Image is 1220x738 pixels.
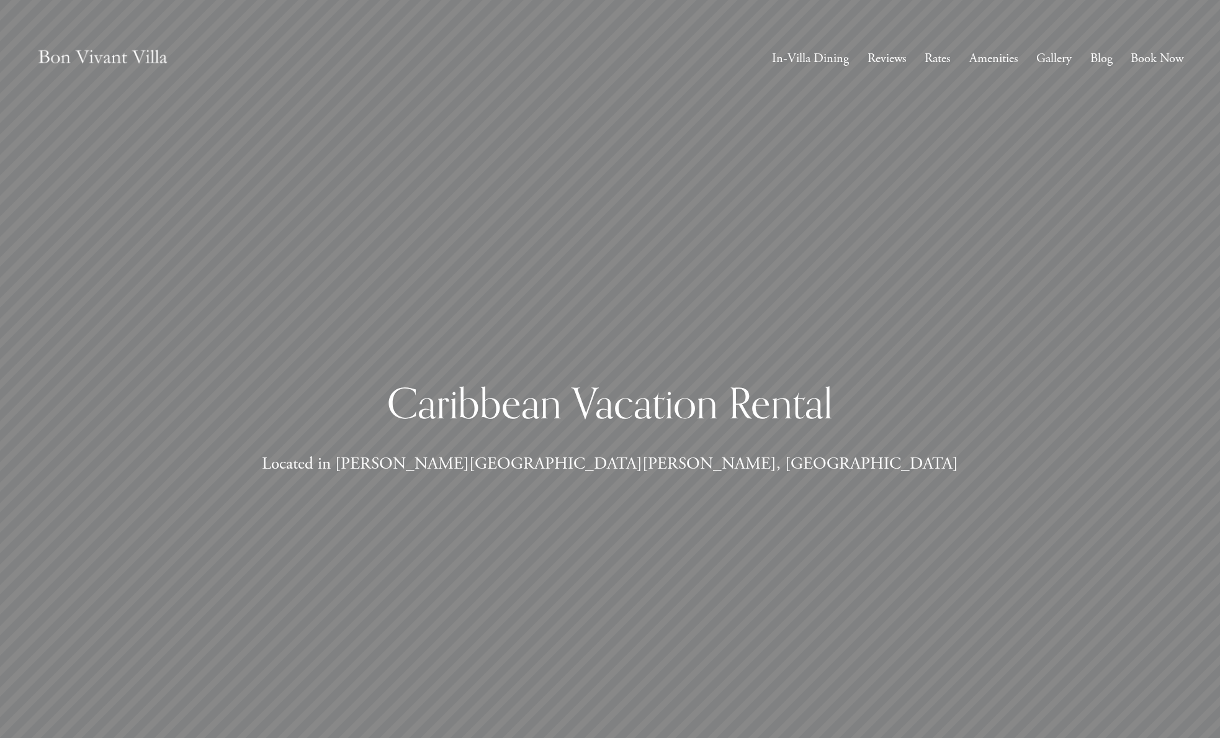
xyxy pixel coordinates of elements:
img: Caribbean Vacation Rental | Bon Vivant Villa [37,37,169,81]
a: Book Now [1131,47,1183,70]
a: Rates [925,47,951,70]
a: Amenities [969,47,1018,70]
a: Blog [1090,47,1113,70]
h1: Caribbean Vacation Rental [192,377,1028,430]
p: Located in [PERSON_NAME][GEOGRAPHIC_DATA][PERSON_NAME], [GEOGRAPHIC_DATA] [192,451,1028,478]
a: In-Villa Dining [772,47,849,70]
a: Gallery [1036,47,1072,70]
a: Reviews [868,47,907,70]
